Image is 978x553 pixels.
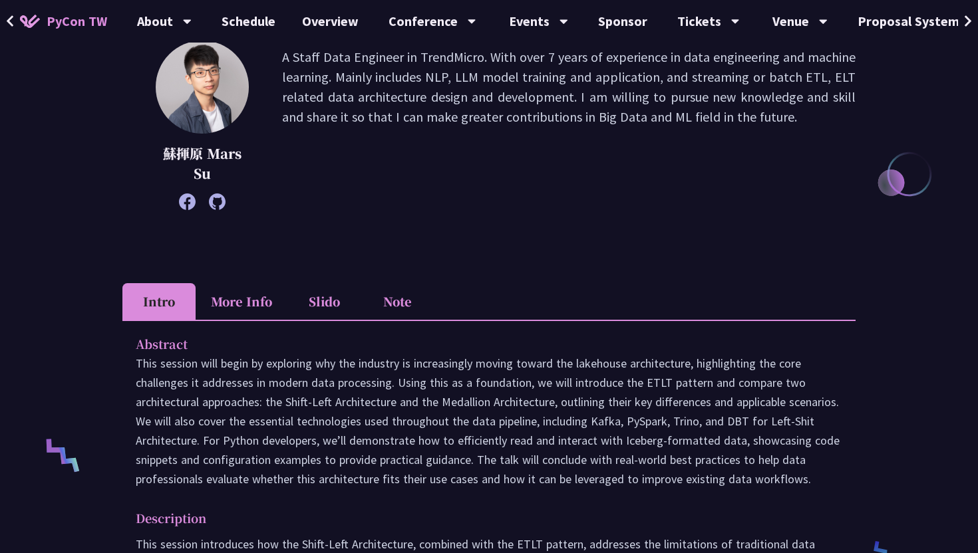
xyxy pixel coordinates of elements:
[287,283,361,320] li: Slido
[20,15,40,28] img: Home icon of PyCon TW 2025
[136,334,816,354] p: Abstract
[122,283,196,320] li: Intro
[156,41,249,134] img: 蘇揮原 Mars Su
[361,283,434,320] li: Note
[282,47,856,203] p: A Staff Data Engineer in TrendMicro. With over 7 years of experience in data engineering and mach...
[47,11,107,31] span: PyCon TW
[156,144,249,183] p: 蘇揮原 Mars Su
[136,508,816,528] p: Description
[196,283,287,320] li: More Info
[7,5,120,38] a: PyCon TW
[136,354,842,489] p: This session will begin by exploring why the industry is increasingly moving toward the lakehouse...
